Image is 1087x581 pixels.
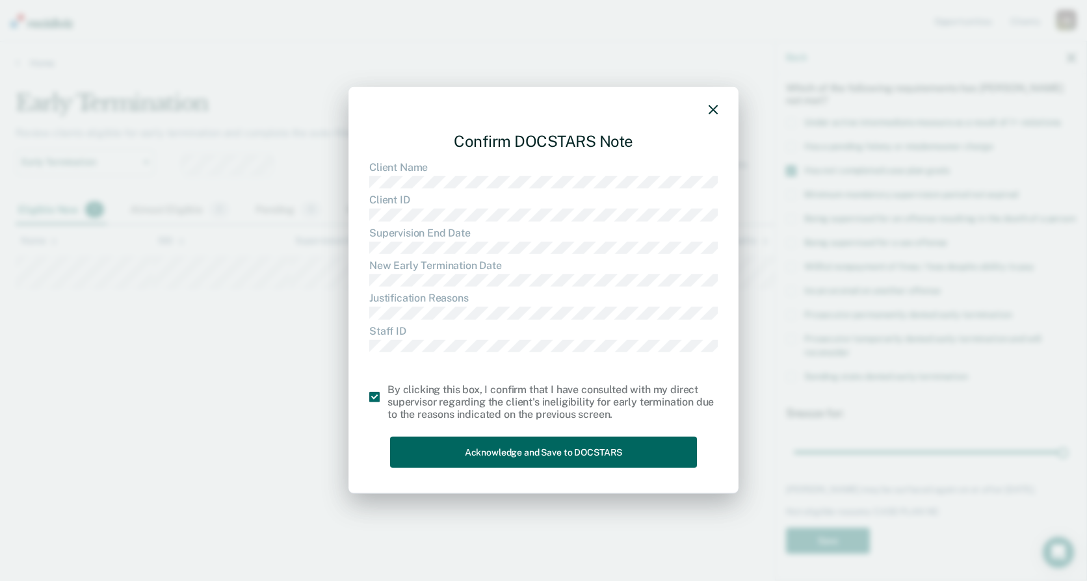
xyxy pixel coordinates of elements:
[387,383,718,421] div: By clicking this box, I confirm that I have consulted with my direct supervisor regarding the cli...
[390,436,697,468] button: Acknowledge and Save to DOCSTARS
[369,226,718,239] dt: Supervision End Date
[369,324,718,337] dt: Staff ID
[369,259,718,272] dt: New Early Termination Date
[369,194,718,206] dt: Client ID
[369,122,718,161] div: Confirm DOCSTARS Note
[369,161,718,174] dt: Client Name
[369,292,718,304] dt: Justification Reasons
